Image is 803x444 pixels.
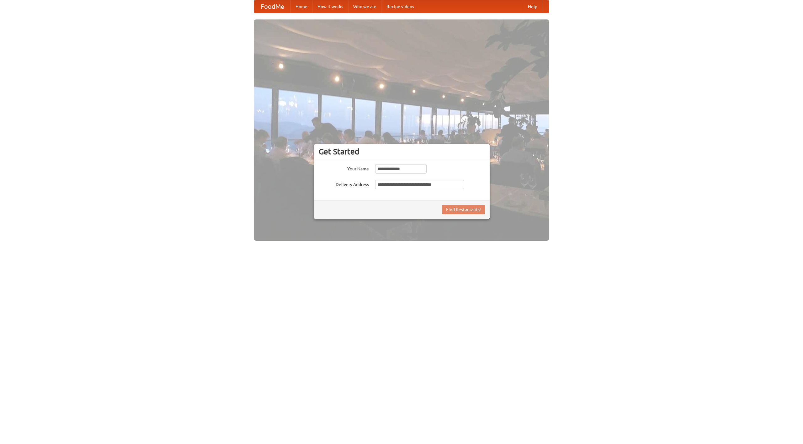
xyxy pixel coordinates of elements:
button: Find Restaurants! [442,205,485,214]
a: Help [523,0,542,13]
label: Your Name [319,164,369,172]
a: Home [290,0,312,13]
a: How it works [312,0,348,13]
a: Who we are [348,0,381,13]
h3: Get Started [319,147,485,156]
a: Recipe videos [381,0,419,13]
a: FoodMe [254,0,290,13]
label: Delivery Address [319,180,369,188]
